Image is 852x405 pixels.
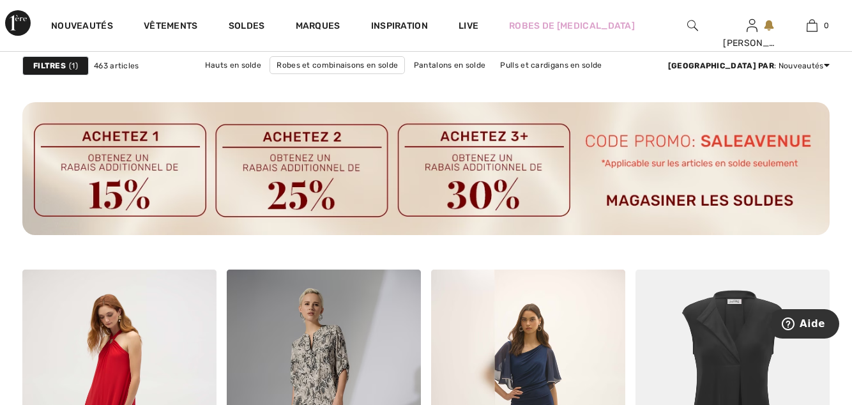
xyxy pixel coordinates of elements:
[687,18,698,33] img: recherche
[509,19,635,33] a: Robes de [MEDICAL_DATA]
[407,57,492,73] a: Pantalons en solde
[783,18,841,33] a: 0
[33,60,66,72] strong: Filtres
[723,36,781,50] div: [PERSON_NAME]
[747,19,757,31] a: Se connecter
[144,20,198,34] a: Vêtements
[94,60,139,72] span: 463 articles
[22,102,830,235] img: Solde Joseph Ribkoff : 30 % additionnels sur les soldes
[430,74,562,91] a: Vêtements d'extérieur en solde
[494,57,608,73] a: Pulls et cardigans en solde
[229,20,265,34] a: Soldes
[5,10,31,36] img: 1ère Avenue
[245,74,356,91] a: Vestes et blazers en solde
[807,18,818,33] img: Mon panier
[359,74,429,91] a: Jupes en solde
[371,20,428,34] span: Inspiration
[747,18,757,33] img: Mes infos
[772,309,839,341] iframe: Ouvre un widget dans lequel vous pouvez trouver plus d’informations
[199,57,268,73] a: Hauts en solde
[270,56,405,74] a: Robes et combinaisons en solde
[51,20,113,34] a: Nouveautés
[69,60,78,72] span: 1
[668,61,774,70] strong: [GEOGRAPHIC_DATA] par
[668,60,830,72] div: : Nouveautés
[296,20,340,34] a: Marques
[824,20,829,31] span: 0
[459,19,478,33] a: Live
